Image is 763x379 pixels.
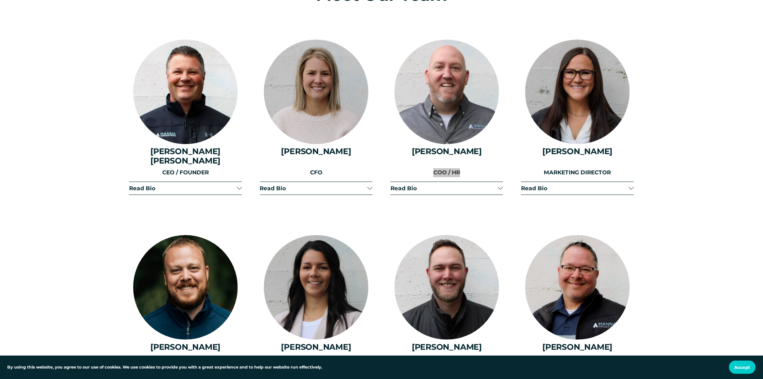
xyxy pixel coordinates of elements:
[260,185,367,192] span: Read Bio
[129,342,242,352] h4: [PERSON_NAME]
[260,342,372,352] h4: [PERSON_NAME]
[521,147,634,156] h4: [PERSON_NAME]
[129,182,242,195] button: Read Bio
[391,182,503,195] button: Read Bio
[391,147,503,156] h4: [PERSON_NAME]
[521,185,629,192] span: Read Bio
[521,168,634,177] p: MARKETING DIRECTOR
[735,365,750,370] span: Accept
[391,342,503,352] h4: [PERSON_NAME]
[129,168,242,177] p: CEO / FOUNDER
[260,147,372,156] h4: [PERSON_NAME]
[391,168,503,177] p: COO / HR
[521,182,634,195] button: Read Bio
[260,168,372,177] p: CFO
[260,182,372,195] button: Read Bio
[7,364,322,371] p: By using this website, you agree to our use of cookies. We use cookies to provide you with a grea...
[729,361,756,374] button: Accept
[391,185,498,192] span: Read Bio
[521,342,634,352] h4: [PERSON_NAME]
[129,147,242,165] h4: [PERSON_NAME] [PERSON_NAME]
[129,185,237,192] span: Read Bio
